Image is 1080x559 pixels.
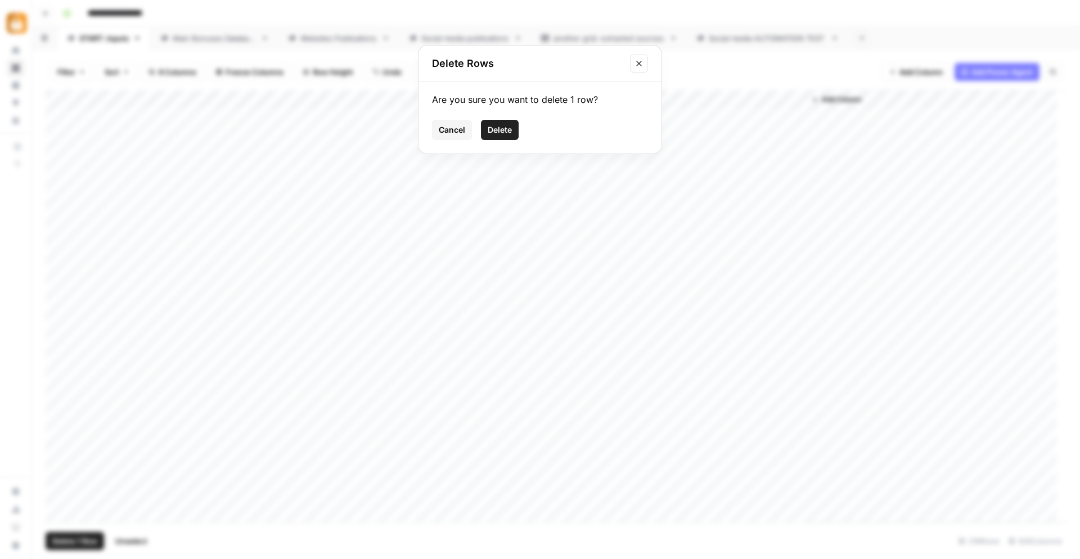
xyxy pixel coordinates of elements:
span: Cancel [439,124,465,136]
div: Are you sure you want to delete 1 row? [432,93,648,106]
button: Close modal [630,55,648,73]
h2: Delete Rows [432,56,623,71]
span: Delete [488,124,512,136]
button: Cancel [432,120,472,140]
button: Delete [481,120,519,140]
